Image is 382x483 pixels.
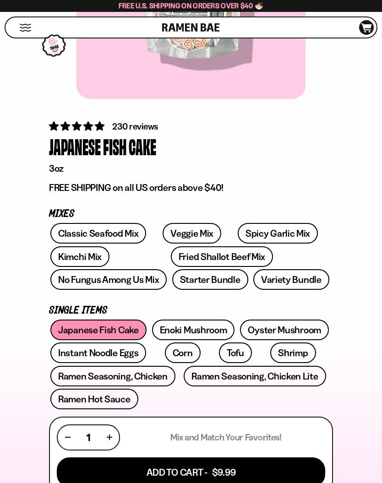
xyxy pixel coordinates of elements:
[240,320,329,340] a: Oyster Mushroom
[49,210,333,218] p: Mixes
[49,120,106,132] span: 4.77 stars
[171,246,273,267] a: Fried Shallot Beef Mix
[184,366,326,386] a: Ramen Seasoning, Chicken Lite
[49,306,333,315] p: Single Items
[49,182,333,194] p: FREE SHIPPING on all US orders above $40!
[170,432,282,443] p: Mix and Match Your Favorites!
[129,133,156,160] div: Cake
[49,163,333,174] p: 3oz
[253,269,329,290] a: Variety Bundle
[112,121,158,132] span: 230 reviews
[119,1,264,10] span: Free U.S. Shipping on Orders over $40 🍜
[19,24,32,32] button: Mobile Menu Trigger
[50,246,109,267] a: Kimchi Mix
[270,342,316,363] a: Shrimp
[50,223,146,244] a: Classic Seafood Mix
[50,389,138,409] a: Ramen Hot Sauce
[50,342,146,363] a: Instant Noodle Eggs
[165,342,201,363] a: Corn
[50,269,167,290] a: No Fungus Among Us Mix
[219,342,252,363] a: Tofu
[238,223,318,244] a: Spicy Garlic Mix
[163,223,221,244] a: Veggie Mix
[103,133,126,160] div: Fish
[87,432,90,443] span: 1
[50,366,175,386] a: Ramen Seasoning, Chicken
[172,269,248,290] a: Starter Bundle
[152,320,235,340] a: Enoki Mushroom
[49,133,101,160] div: Japanese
